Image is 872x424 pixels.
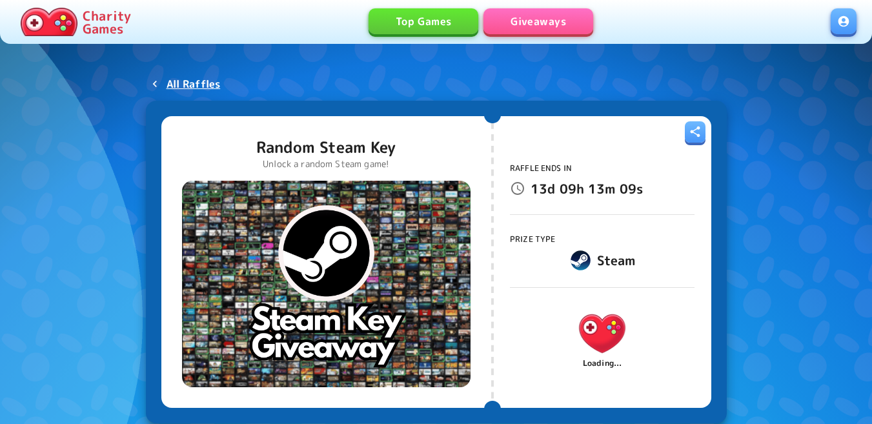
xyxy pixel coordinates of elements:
[583,358,622,370] span: Loading...
[510,163,572,174] span: Raffle Ends In
[256,137,396,157] p: Random Steam Key
[83,9,131,35] p: Charity Games
[510,234,556,245] span: Prize Type
[369,8,478,34] a: Top Games
[21,8,77,36] img: Charity.Games
[597,250,636,270] h6: Steam
[182,181,471,387] img: Random Steam Key
[577,308,627,359] img: Charity.Games
[531,178,643,199] p: 13d 09h 13m 09s
[15,5,136,39] a: Charity Games
[483,8,593,34] a: Giveaways
[146,72,226,96] a: All Raffles
[256,157,396,170] p: Unlock a random Steam game!
[167,76,221,92] p: All Raffles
